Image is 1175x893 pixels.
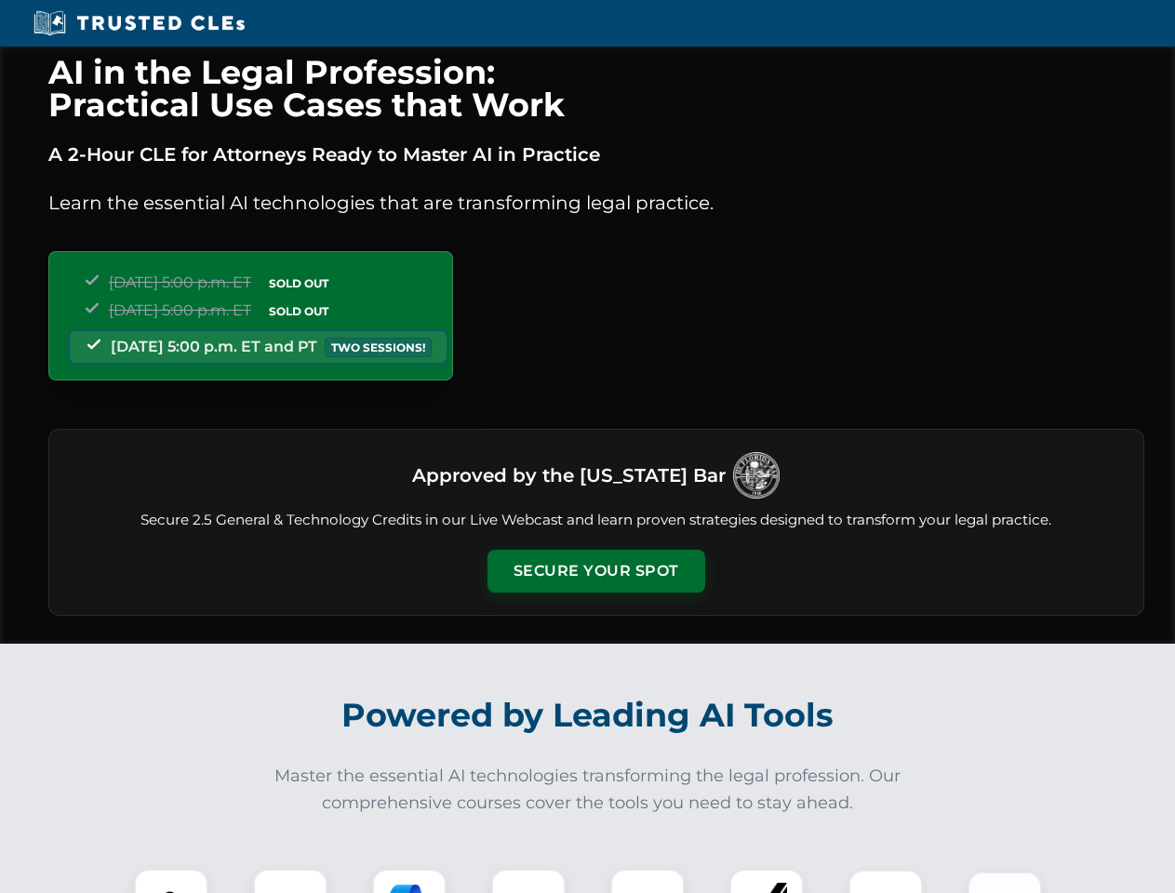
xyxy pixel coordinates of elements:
h1: AI in the Legal Profession: Practical Use Cases that Work [48,56,1144,121]
p: Learn the essential AI technologies that are transforming legal practice. [48,188,1144,218]
img: Trusted CLEs [28,9,250,37]
p: Master the essential AI technologies transforming the legal profession. Our comprehensive courses... [262,763,914,817]
img: Logo [733,452,780,499]
span: SOLD OUT [262,301,335,321]
span: SOLD OUT [262,273,335,293]
p: A 2-Hour CLE for Attorneys Ready to Master AI in Practice [48,140,1144,169]
span: [DATE] 5:00 p.m. ET [109,273,251,291]
button: Secure Your Spot [487,550,705,593]
p: Secure 2.5 General & Technology Credits in our Live Webcast and learn proven strategies designed ... [72,510,1121,531]
span: [DATE] 5:00 p.m. ET [109,301,251,319]
h3: Approved by the [US_STATE] Bar [412,459,726,492]
h2: Powered by Leading AI Tools [73,683,1103,748]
